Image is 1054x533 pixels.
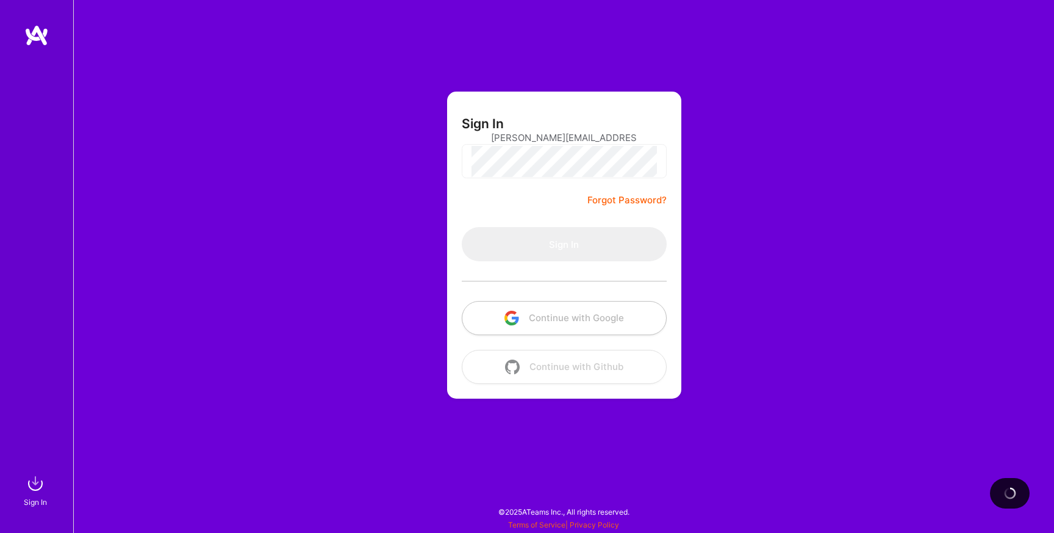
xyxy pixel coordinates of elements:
[462,227,667,261] button: Sign In
[508,520,565,529] a: Terms of Service
[462,301,667,335] button: Continue with Google
[24,24,49,46] img: logo
[462,350,667,384] button: Continue with Github
[508,520,619,529] span: |
[26,471,48,509] a: sign inSign In
[570,520,619,529] a: Privacy Policy
[491,122,637,153] input: Email...
[462,116,504,131] h3: Sign In
[23,471,48,496] img: sign in
[73,496,1054,527] div: © 2025 ATeams Inc., All rights reserved.
[504,311,519,325] img: icon
[24,496,47,509] div: Sign In
[1002,485,1017,501] img: loading
[587,193,667,208] a: Forgot Password?
[505,360,520,374] img: icon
